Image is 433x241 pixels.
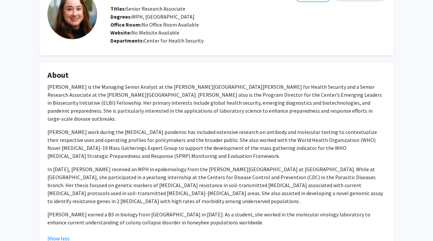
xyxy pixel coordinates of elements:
[110,5,126,12] b: Titles:
[47,210,386,226] p: [PERSON_NAME] earned a BS in biology from [GEOGRAPHIC_DATA] in [DATE]. As a student, she worked i...
[110,29,131,36] b: Website:
[5,211,28,236] iframe: Chat
[110,13,132,20] b: Degrees:
[144,37,204,44] span: Center for Health Security
[110,21,199,28] span: No Office Room Available
[110,5,185,12] span: Senior Research Associate
[47,165,386,205] p: In [DATE], [PERSON_NAME] received an MPH in epidemiology from the [PERSON_NAME][GEOGRAPHIC_DATA] ...
[47,83,386,123] p: [PERSON_NAME] is the Managing Senior Analyst at the [PERSON_NAME][GEOGRAPHIC_DATA][PERSON_NAME] f...
[110,13,195,20] span: MPH, [GEOGRAPHIC_DATA]
[47,128,386,160] p: [PERSON_NAME] work during the [MEDICAL_DATA] pandemic has included extensive research on antibody...
[47,70,386,80] h4: About
[110,29,179,36] span: No Website Available
[110,37,144,44] b: Departments:
[110,21,142,28] b: Office Room:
